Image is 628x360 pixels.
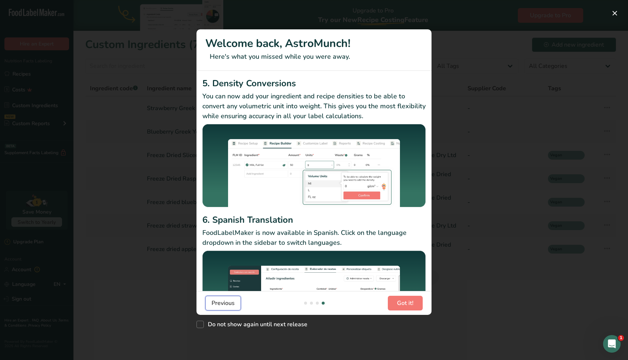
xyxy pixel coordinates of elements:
span: Do not show again until next release [204,321,307,328]
h1: Welcome back, AstroMunch! [205,35,423,52]
p: FoodLabelMaker is now available in Spanish. Click on the language dropdown in the sidebar to swit... [202,228,426,248]
img: Density Conversions [202,124,426,211]
span: 1 [618,335,624,341]
p: Here's what you missed while you were away. [205,52,423,62]
p: You can now add your ingredient and recipe densities to be able to convert any volumetric unit in... [202,91,426,121]
h2: 5. Density Conversions [202,77,426,90]
h2: 6. Spanish Translation [202,213,426,226]
span: Previous [212,299,235,308]
span: Got it! [397,299,414,308]
img: Spanish Translation [202,251,426,334]
button: Got it! [388,296,423,310]
button: Previous [205,296,241,310]
iframe: Intercom live chat [603,335,621,353]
